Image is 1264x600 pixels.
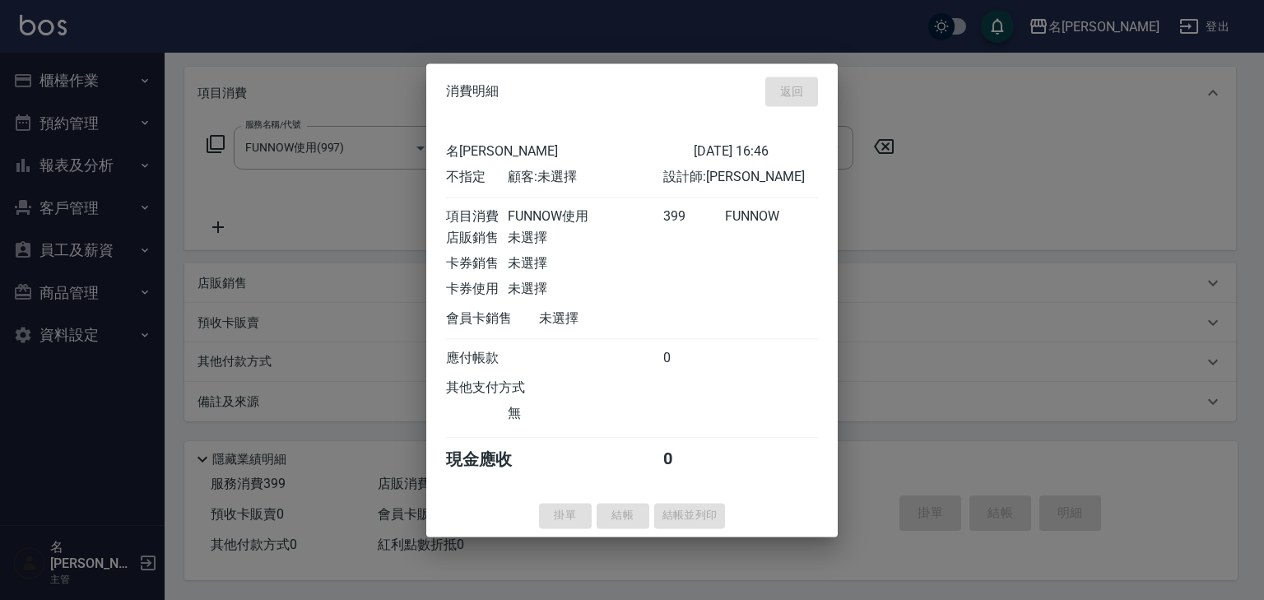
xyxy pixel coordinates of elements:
[446,143,694,160] div: 名[PERSON_NAME]
[446,449,539,471] div: 現金應收
[663,350,725,367] div: 0
[694,143,818,160] div: [DATE] 16:46
[539,310,694,328] div: 未選擇
[446,310,539,328] div: 會員卡銷售
[508,281,662,298] div: 未選擇
[446,169,508,186] div: 不指定
[508,230,662,247] div: 未選擇
[508,405,662,422] div: 無
[446,281,508,298] div: 卡券使用
[446,230,508,247] div: 店販銷售
[446,350,508,367] div: 應付帳款
[446,379,570,397] div: 其他支付方式
[446,255,508,272] div: 卡券銷售
[446,83,499,100] span: 消費明細
[508,255,662,272] div: 未選擇
[725,208,818,226] div: FUNNOW
[663,449,725,471] div: 0
[508,169,662,186] div: 顧客: 未選擇
[663,169,818,186] div: 設計師: [PERSON_NAME]
[663,208,725,226] div: 399
[446,208,508,226] div: 項目消費
[508,208,662,226] div: FUNNOW使用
